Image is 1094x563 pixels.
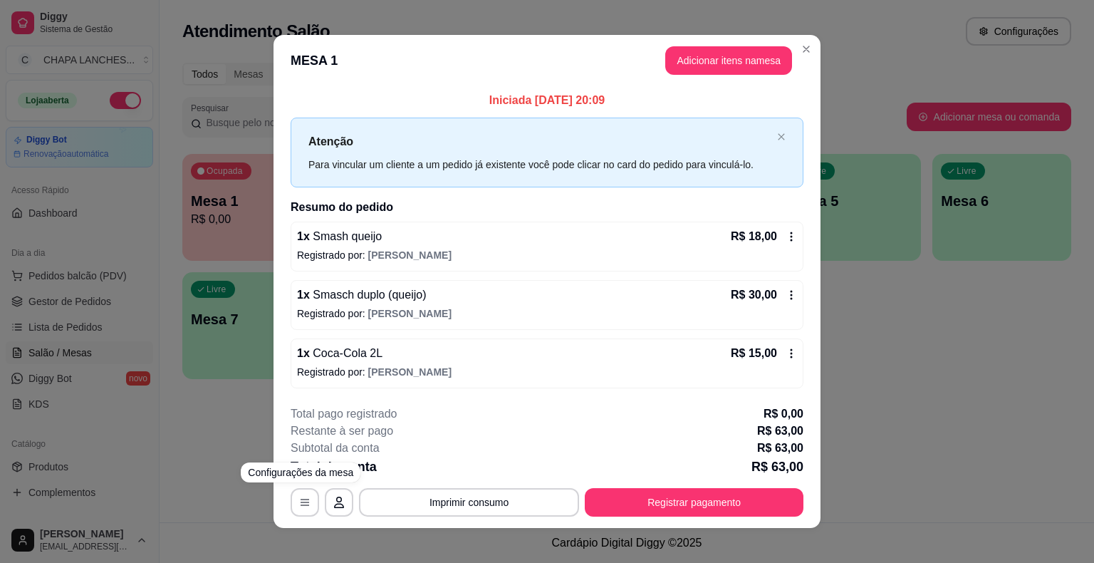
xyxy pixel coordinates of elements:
[731,286,777,304] p: R$ 30,00
[297,306,797,321] p: Registrado por:
[764,406,803,423] p: R$ 0,00
[291,92,803,109] p: Iniciada [DATE] 20:09
[308,133,771,150] p: Atenção
[777,133,786,142] button: close
[291,406,397,423] p: Total pago registrado
[308,157,771,172] div: Para vincular um cliente a um pedido já existente você pode clicar no card do pedido para vinculá...
[297,365,797,379] p: Registrado por:
[368,249,452,261] span: [PERSON_NAME]
[310,289,427,301] span: Smasch duplo (queijo)
[297,286,426,304] p: 1 x
[297,248,797,262] p: Registrado por:
[291,440,380,457] p: Subtotal da conta
[241,463,360,482] div: Configurações da mesa
[795,38,818,61] button: Close
[585,488,803,517] button: Registrar pagamento
[665,46,792,75] button: Adicionar itens namesa
[359,488,579,517] button: Imprimir consumo
[368,366,452,378] span: [PERSON_NAME]
[291,423,393,440] p: Restante à ser pago
[291,199,803,216] h2: Resumo do pedido
[751,457,803,477] p: R$ 63,00
[731,228,777,245] p: R$ 18,00
[297,345,382,362] p: 1 x
[273,35,820,86] header: MESA 1
[777,133,786,141] span: close
[757,440,803,457] p: R$ 63,00
[368,308,452,319] span: [PERSON_NAME]
[291,457,377,477] p: Total da conta
[310,230,382,242] span: Smash queijo
[310,347,382,359] span: Coca-Cola 2L
[757,423,803,440] p: R$ 63,00
[297,228,382,245] p: 1 x
[731,345,777,362] p: R$ 15,00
